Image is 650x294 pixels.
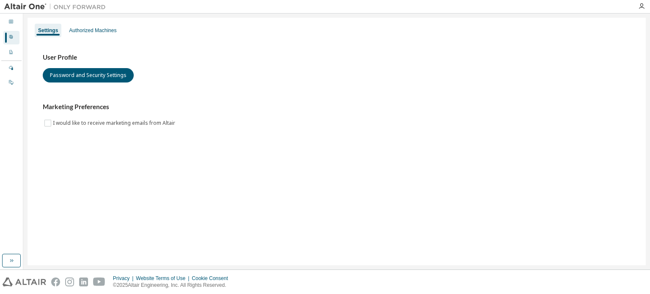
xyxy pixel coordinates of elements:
div: Website Terms of Use [136,275,192,282]
div: Settings [38,27,58,34]
div: On Prem [3,76,19,90]
div: Company Profile [3,46,19,60]
img: youtube.svg [93,278,105,286]
div: Authorized Machines [69,27,116,34]
div: Managed [3,62,19,75]
div: User Profile [3,31,19,44]
img: altair_logo.svg [3,278,46,286]
div: Privacy [113,275,136,282]
button: Password and Security Settings [43,68,134,82]
img: instagram.svg [65,278,74,286]
img: linkedin.svg [79,278,88,286]
div: Dashboard [3,16,19,29]
div: Cookie Consent [192,275,233,282]
h3: Marketing Preferences [43,103,631,111]
h3: User Profile [43,53,631,62]
img: facebook.svg [51,278,60,286]
img: Altair One [4,3,110,11]
p: © 2025 Altair Engineering, Inc. All Rights Reserved. [113,282,233,289]
label: I would like to receive marketing emails from Altair [53,118,177,128]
